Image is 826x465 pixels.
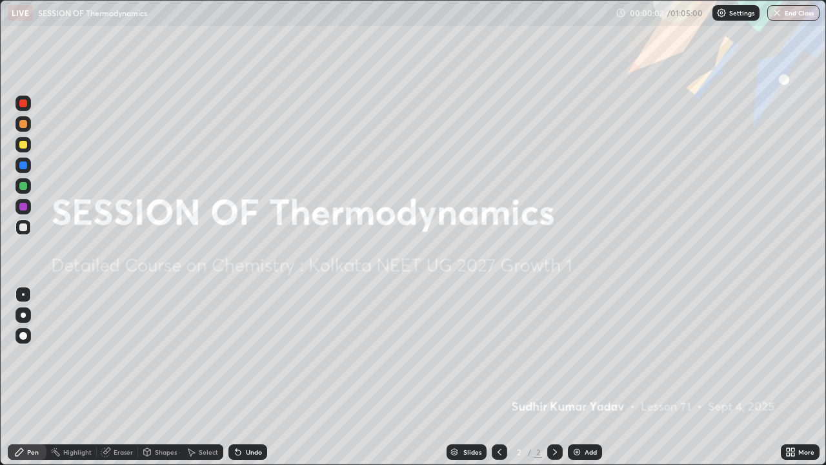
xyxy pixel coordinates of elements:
p: SESSION OF Thermodynamics [38,8,147,18]
img: end-class-cross [772,8,782,18]
div: 2 [512,448,525,456]
div: Add [585,449,597,455]
p: Settings [729,10,754,16]
div: Undo [246,449,262,455]
div: Select [199,449,218,455]
div: 2 [534,446,542,458]
img: add-slide-button [572,447,582,457]
div: Highlight [63,449,92,455]
div: Eraser [114,449,133,455]
div: Slides [463,449,481,455]
div: More [798,449,814,455]
p: LIVE [12,8,29,18]
div: / [528,448,532,456]
div: Shapes [155,449,177,455]
div: Pen [27,449,39,455]
button: End Class [767,5,820,21]
img: class-settings-icons [716,8,727,18]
